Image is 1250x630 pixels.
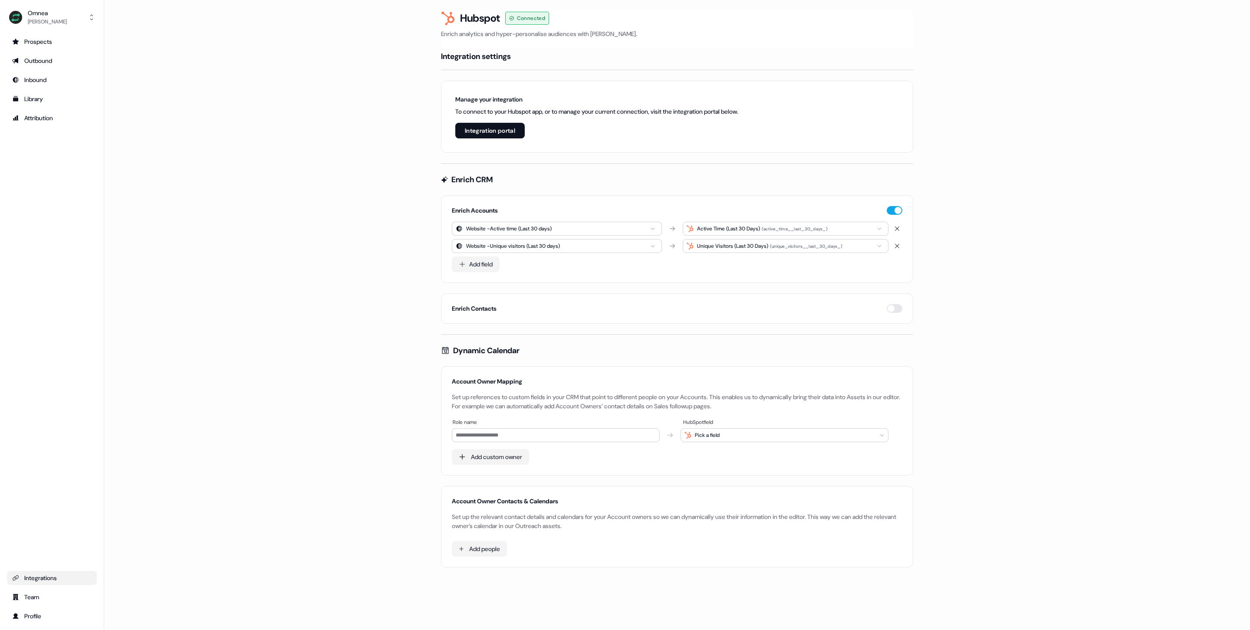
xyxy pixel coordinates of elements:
div: Role name [452,418,661,427]
div: Profile [12,612,92,620]
a: Go to profile [7,609,97,623]
h4: Integration settings [441,51,511,62]
div: Account Owner Contacts & Calendars [452,497,902,505]
div: Add custom owner [471,453,522,461]
button: Delete mapping [892,241,902,251]
h5: Enrich Accounts [452,206,498,215]
div: Account Owner Mapping [452,377,902,386]
div: Website - Active time (Last 30 days) [466,224,552,233]
a: Go to prospects [7,35,97,49]
button: Pick a field [681,428,888,442]
a: Go to templates [7,92,97,106]
div: ( active_time__last_30_days_ ) [762,225,828,233]
button: Delete mapping [892,223,902,234]
a: Go to Inbound [7,73,97,87]
div: Set up the relevant contact details and calendars for your Account owners so we can dynamically u... [452,512,902,531]
span: Connected [517,14,546,23]
h4: Enrich CRM [451,174,493,185]
div: Add people [469,545,500,553]
p: To connect to your Hubspot app, or to manage your current connection, visit the integration porta... [455,107,738,116]
p: Enrich analytics and hyper-personalise audiences with [PERSON_NAME]. [441,30,913,38]
button: Integration portal [455,123,525,138]
div: Pick a field [695,432,720,439]
button: Website -Active time (Last 30 days) [452,222,662,236]
div: Active Time (Last 30 Days) [697,224,760,233]
button: Website -Unique visitors (Last 30 days) [452,239,662,253]
button: Add custom owner [452,449,529,465]
div: Inbound [12,75,92,84]
h5: Enrich Contacts [452,304,497,313]
div: Prospects [12,37,92,46]
div: [PERSON_NAME] [28,17,67,26]
div: Unique Visitors (Last 30 Days) [697,242,768,250]
a: Go to attribution [7,111,97,125]
a: Go to team [7,590,97,604]
div: Omnea [28,9,67,17]
a: Go to outbound experience [7,54,97,68]
div: Website - Unique visitors (Last 30 days) [466,242,560,250]
h6: Manage your integration [455,95,738,104]
button: Unique Visitors (Last 30 Days)(unique_visitors__last_30_days_) [683,239,888,253]
button: Omnea[PERSON_NAME] [7,7,97,28]
h4: Dynamic Calendar [453,345,520,356]
div: Team [12,593,92,601]
div: HubSpot field [682,418,892,427]
div: Attribution [12,114,92,122]
div: Integrations [12,574,92,582]
h3: Hubspot [460,12,500,25]
div: Set up references to custom fields in your CRM that point to different people on your Accounts. T... [452,393,902,411]
a: Go to integrations [7,571,97,585]
button: Active Time (Last 30 Days)(active_time__last_30_days_) [683,222,888,236]
button: Add people [452,541,507,557]
div: Outbound [12,56,92,65]
div: ( unique_visitors__last_30_days_ ) [770,243,842,250]
button: Add field [452,256,500,272]
div: Library [12,95,92,103]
